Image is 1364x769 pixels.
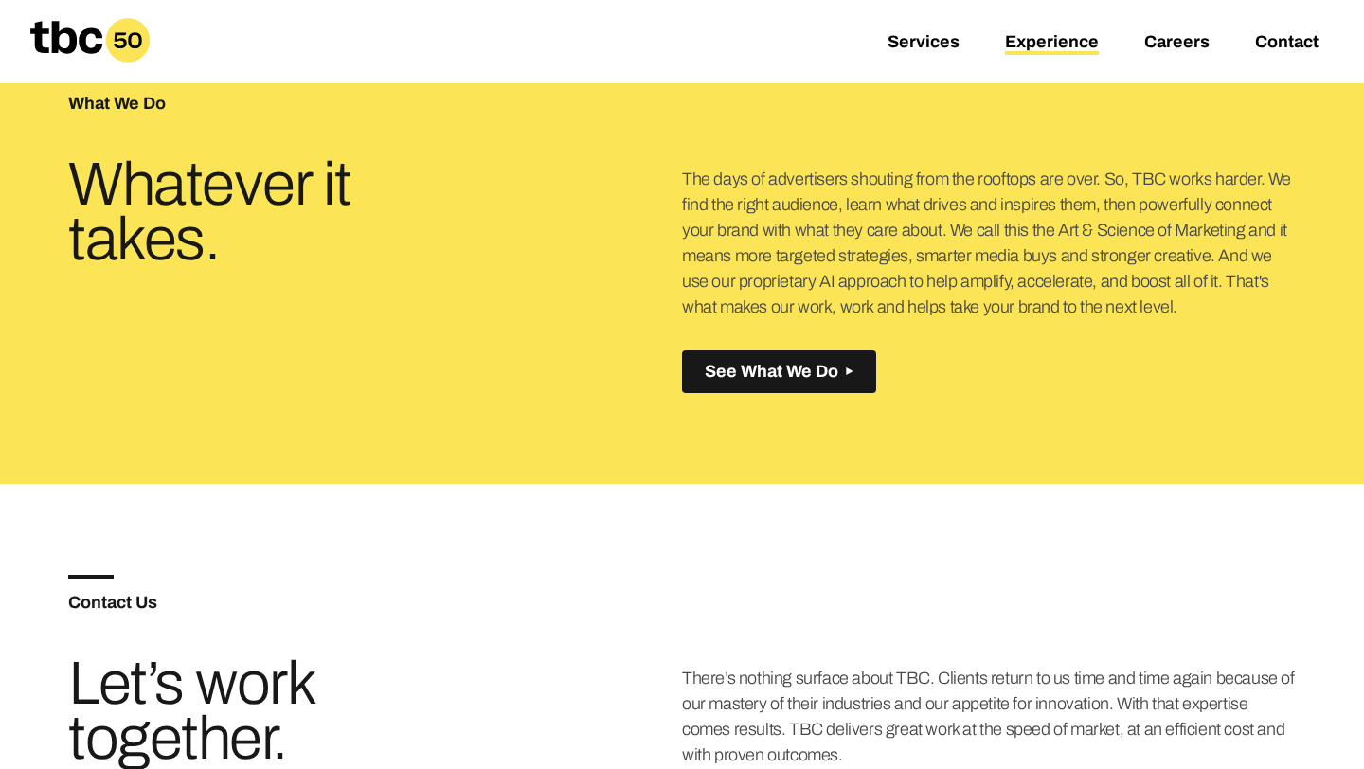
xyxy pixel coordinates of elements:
a: Home [15,55,165,75]
h5: What We Do [68,95,682,112]
h5: Contact Us [68,594,682,611]
p: There’s nothing surface about TBC. Clients return to us time and time again because of our master... [682,666,1296,768]
button: See What We Do [682,350,876,393]
h3: Whatever it takes. [68,157,477,267]
h3: Let’s work together. [68,656,477,766]
p: The days of advertisers shouting from the rooftops are over. So, TBC works harder. We find the ri... [682,167,1296,320]
a: Careers [1144,32,1210,55]
a: Experience [1005,32,1099,55]
span: See What We Do [705,362,838,382]
a: Services [888,32,960,55]
a: Contact [1255,32,1319,55]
